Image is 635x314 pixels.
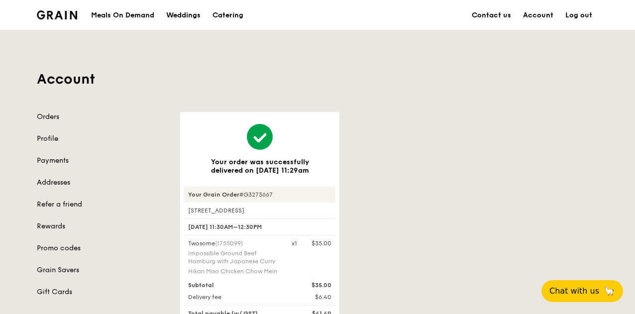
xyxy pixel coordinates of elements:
[182,281,286,289] div: Subtotal
[37,156,168,166] a: Payments
[37,287,168,297] a: Gift Cards
[166,0,201,30] div: Weddings
[466,0,517,30] a: Contact us
[37,10,77,19] img: Grain
[517,0,559,30] a: Account
[188,267,280,275] div: Hikari Miso Chicken Chow Mein
[549,285,599,297] span: Chat with us
[292,239,297,247] div: x1
[37,134,168,144] a: Profile
[215,240,243,247] span: (1755099)
[188,239,280,247] div: Twosome
[312,239,331,247] div: $35.00
[286,293,337,301] div: $6.40
[37,178,168,188] a: Addresses
[247,124,273,150] img: icon-bigtick-success.32661cc0.svg
[184,187,335,203] div: #G3273667
[91,0,154,30] div: Meals On Demand
[207,0,249,30] a: Catering
[37,221,168,231] a: Rewards
[182,293,286,301] div: Delivery fee
[212,0,243,30] div: Catering
[286,281,337,289] div: $35.00
[188,191,239,198] strong: Your Grain Order
[37,265,168,275] a: Grain Savers
[37,243,168,253] a: Promo codes
[188,249,280,265] div: Impossible Ground Beef Hamburg with Japanese Curry
[160,0,207,30] a: Weddings
[603,285,615,297] span: 🦙
[184,218,335,235] div: [DATE] 11:30AM–12:30PM
[196,158,323,175] h3: Your order was successfully delivered on [DATE] 11:29am
[37,200,168,209] a: Refer a friend
[37,112,168,122] a: Orders
[541,280,623,302] button: Chat with us🦙
[184,207,335,214] div: [STREET_ADDRESS]
[559,0,598,30] a: Log out
[37,70,598,88] h1: Account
